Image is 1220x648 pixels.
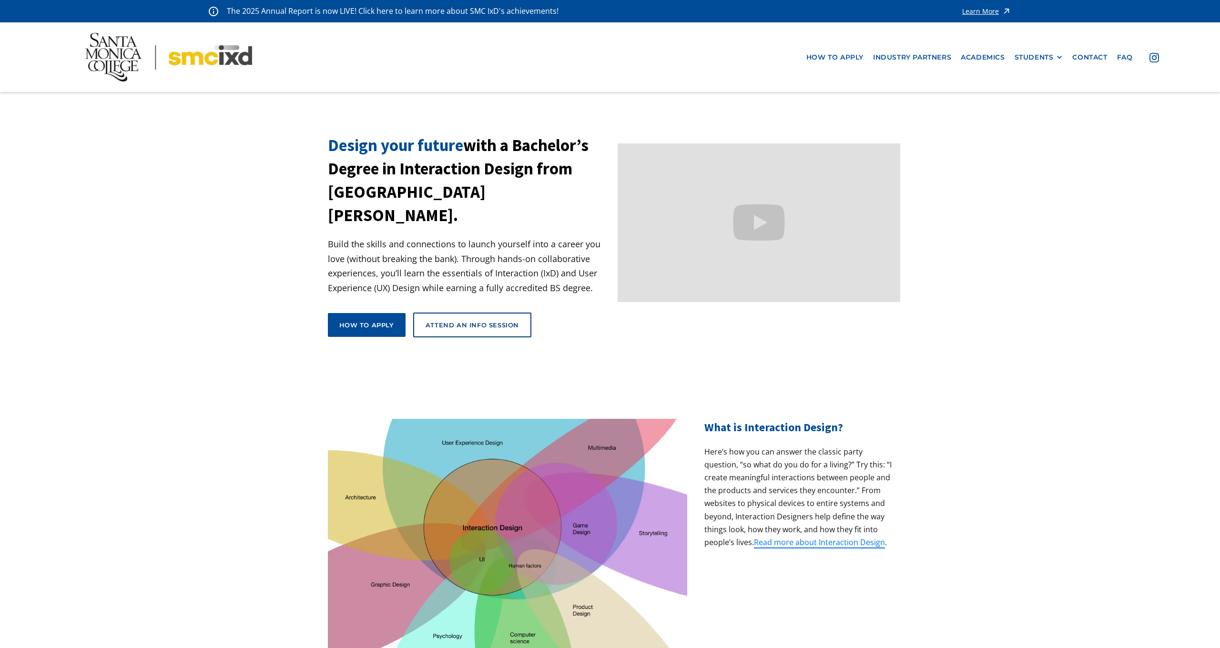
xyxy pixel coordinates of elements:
h2: What is Interaction Design? [704,419,892,436]
a: How to apply [328,313,406,337]
img: icon - arrow - alert [1002,5,1011,18]
a: faq [1112,49,1138,66]
a: industry partners [868,49,956,66]
h1: with a Bachelor’s Degree in Interaction Design from [GEOGRAPHIC_DATA][PERSON_NAME]. [328,134,610,227]
div: STUDENTS [1015,53,1054,61]
iframe: Design your future with a Bachelor's Degree in Interaction Design from Santa Monica College [618,143,900,302]
p: Here’s how you can answer the classic party question, “so what do you do for a living?” Try this:... [704,445,892,549]
img: icon - information - alert [209,6,218,16]
a: Academics [956,49,1009,66]
a: Learn More [962,5,1011,18]
img: Santa Monica College - SMC IxD logo [85,33,252,81]
a: how to apply [802,49,868,66]
div: STUDENTS [1015,53,1063,61]
a: Attend an Info Session [413,313,531,337]
div: Learn More [962,8,999,15]
a: contact [1067,49,1112,66]
p: The 2025 Annual Report is now LIVE! Click here to learn more about SMC IxD's achievements! [227,5,559,18]
a: Read more about Interaction Design [754,537,885,548]
p: Build the skills and connections to launch yourself into a career you love (without breaking the ... [328,237,610,295]
div: How to apply [339,321,394,329]
img: icon - instagram [1149,53,1159,62]
span: Design your future [328,135,463,156]
div: Attend an Info Session [426,321,519,329]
